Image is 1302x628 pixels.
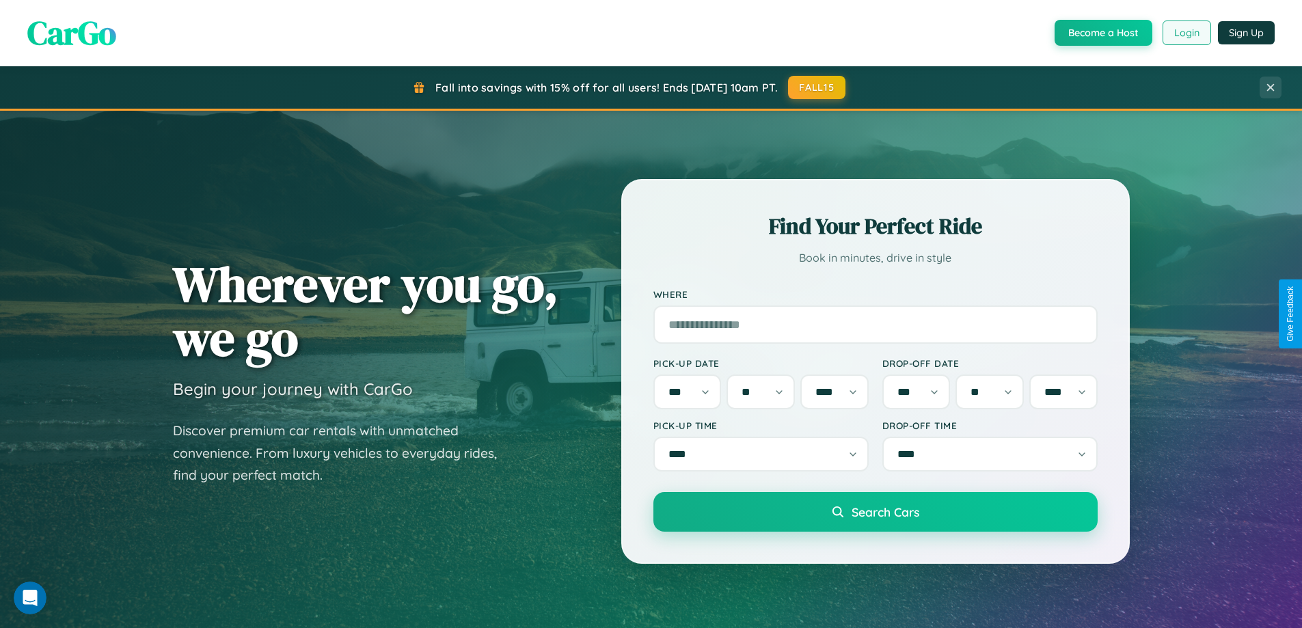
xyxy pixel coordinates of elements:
p: Book in minutes, drive in style [653,248,1098,268]
span: Fall into savings with 15% off for all users! Ends [DATE] 10am PT. [435,81,778,94]
button: Search Cars [653,492,1098,532]
h2: Find Your Perfect Ride [653,211,1098,241]
button: FALL15 [788,76,845,99]
label: Pick-up Date [653,357,869,369]
label: Drop-off Date [882,357,1098,369]
button: Sign Up [1218,21,1275,44]
h1: Wherever you go, we go [173,257,558,365]
button: Login [1163,21,1211,45]
label: Drop-off Time [882,420,1098,431]
iframe: Intercom live chat [14,582,46,614]
p: Discover premium car rentals with unmatched convenience. From luxury vehicles to everyday rides, ... [173,420,515,487]
div: Give Feedback [1286,286,1295,342]
label: Where [653,288,1098,300]
span: CarGo [27,10,116,55]
label: Pick-up Time [653,420,869,431]
h3: Begin your journey with CarGo [173,379,413,399]
button: Become a Host [1055,20,1152,46]
span: Search Cars [852,504,919,519]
